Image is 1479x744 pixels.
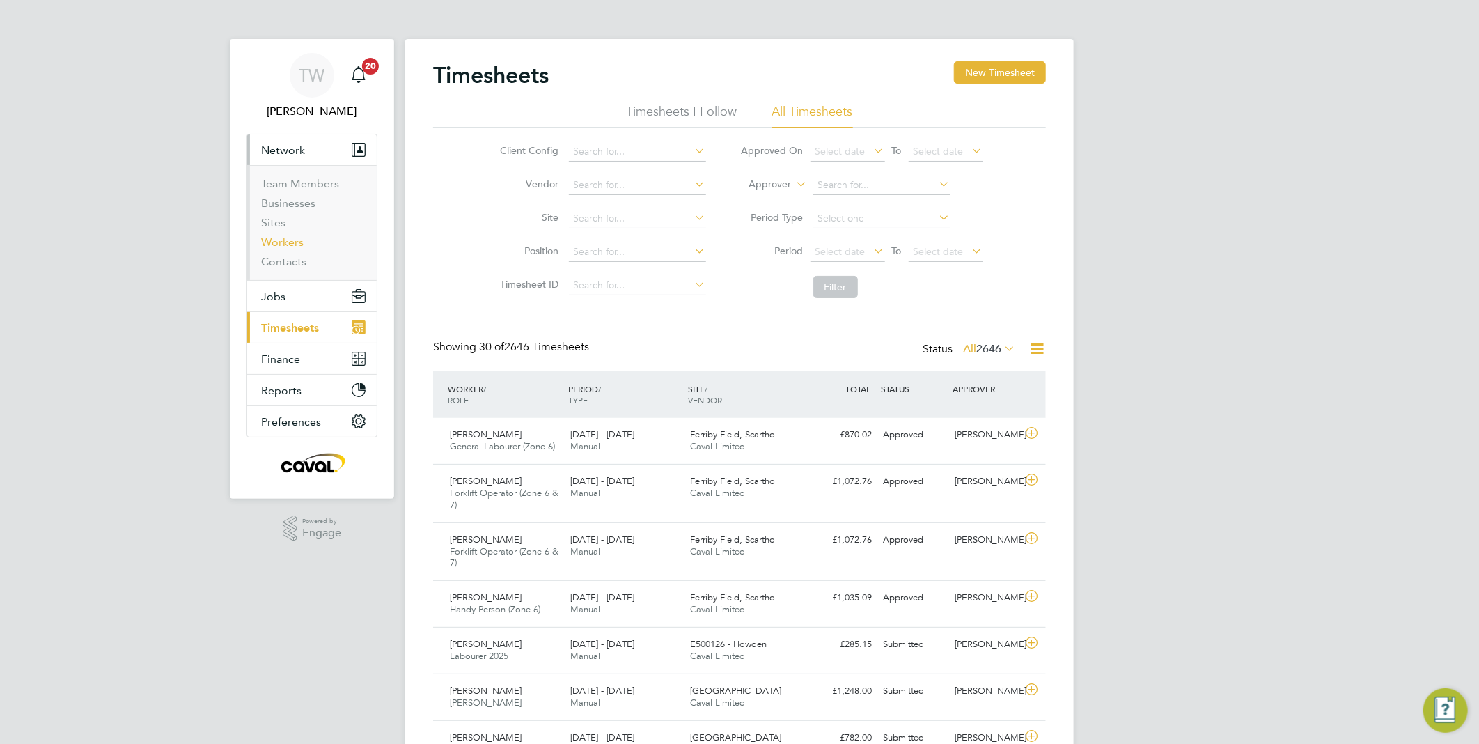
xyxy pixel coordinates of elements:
[261,177,339,190] a: Team Members
[963,342,1015,356] label: All
[570,591,634,603] span: [DATE] - [DATE]
[570,697,600,708] span: Manual
[685,376,806,412] div: SITE
[598,383,601,394] span: /
[450,685,522,697] span: [PERSON_NAME]
[877,470,950,493] div: Approved
[246,103,377,120] span: Tim Wells
[362,58,379,75] span: 20
[923,340,1018,359] div: Status
[691,428,776,440] span: Ferriby Field, Scartho
[569,242,706,262] input: Search for...
[444,376,565,412] div: WORKER
[914,145,964,157] span: Select date
[805,529,877,552] div: £1,072.76
[570,428,634,440] span: [DATE] - [DATE]
[888,141,906,160] span: To
[705,383,708,394] span: /
[950,470,1022,493] div: [PERSON_NAME]
[570,638,634,650] span: [DATE] - [DATE]
[450,697,522,708] span: [PERSON_NAME]
[877,529,950,552] div: Approved
[950,529,1022,552] div: [PERSON_NAME]
[569,209,706,228] input: Search for...
[570,440,600,452] span: Manual
[433,340,592,355] div: Showing
[569,176,706,195] input: Search for...
[261,216,285,229] a: Sites
[813,276,858,298] button: Filter
[976,342,1001,356] span: 2646
[277,451,347,474] img: caval-logo-retina.png
[568,394,588,405] span: TYPE
[247,281,377,311] button: Jobs
[247,375,377,405] button: Reports
[261,352,300,366] span: Finance
[569,142,706,162] input: Search for...
[689,394,723,405] span: VENDOR
[691,697,746,708] span: Caval Limited
[877,376,950,401] div: STATUS
[729,178,792,192] label: Approver
[691,731,782,743] span: [GEOGRAPHIC_DATA]
[345,53,373,98] a: 20
[950,587,1022,610] div: [PERSON_NAME]
[877,633,950,656] div: Submitted
[805,587,877,610] div: £1,035.09
[570,685,634,697] span: [DATE] - [DATE]
[570,650,600,662] span: Manual
[450,731,522,743] span: [PERSON_NAME]
[261,235,304,249] a: Workers
[483,383,486,394] span: /
[496,144,559,157] label: Client Config
[691,487,746,499] span: Caval Limited
[914,245,964,258] span: Select date
[450,487,558,511] span: Forklift Operator (Zone 6 & 7)
[691,545,746,557] span: Caval Limited
[877,680,950,703] div: Submitted
[741,245,804,257] label: Period
[450,534,522,545] span: [PERSON_NAME]
[450,428,522,440] span: [PERSON_NAME]
[448,394,469,405] span: ROLE
[246,53,377,120] a: TW[PERSON_NAME]
[950,633,1022,656] div: [PERSON_NAME]
[772,103,853,128] li: All Timesheets
[299,66,325,84] span: TW
[450,475,522,487] span: [PERSON_NAME]
[815,245,866,258] span: Select date
[450,638,522,650] span: [PERSON_NAME]
[1423,688,1468,733] button: Engage Resource Center
[845,383,870,394] span: TOTAL
[741,144,804,157] label: Approved On
[450,603,540,615] span: Handy Person (Zone 6)
[691,638,767,650] span: E500126 - Howden
[261,290,285,303] span: Jobs
[570,534,634,545] span: [DATE] - [DATE]
[479,340,504,354] span: 30 of
[815,145,866,157] span: Select date
[496,178,559,190] label: Vendor
[691,591,776,603] span: Ferriby Field, Scartho
[283,516,342,542] a: Powered byEngage
[813,209,950,228] input: Select one
[246,451,377,474] a: Go to home page
[450,545,558,569] span: Forklift Operator (Zone 6 & 7)
[570,731,634,743] span: [DATE] - [DATE]
[261,196,315,210] a: Businesses
[954,61,1046,84] button: New Timesheet
[805,680,877,703] div: £1,248.00
[805,424,877,447] div: £870.02
[247,406,377,437] button: Preferences
[261,384,302,397] span: Reports
[247,165,377,280] div: Network
[261,415,321,428] span: Preferences
[888,242,906,260] span: To
[247,343,377,374] button: Finance
[570,487,600,499] span: Manual
[805,633,877,656] div: £285.15
[302,516,341,527] span: Powered by
[247,312,377,343] button: Timesheets
[627,103,737,128] li: Timesheets I Follow
[479,340,589,354] span: 2646 Timesheets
